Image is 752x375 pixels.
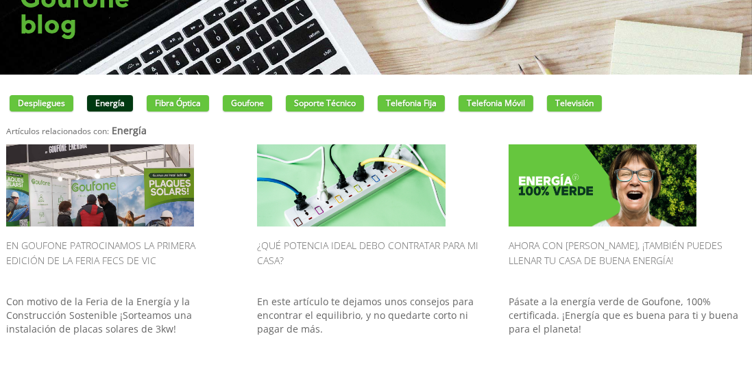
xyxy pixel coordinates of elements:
a: Telefonia fija [378,95,445,112]
img: ... [257,144,445,227]
img: ... [509,144,696,227]
p: En este artículo te dejamos unos consejos para encontrar el equilibrio, y no quedarte corto ni pa... [257,295,494,363]
a: Despliegues [10,95,73,112]
h2: Ahora con [PERSON_NAME], ¡también puedes llenar tu casa de buena energía! [509,233,746,288]
h2: En Goufone patrocinamos la primera edición de la feria FECS de Vic [6,233,243,288]
a: Fibra óptica [147,95,209,112]
a: En Goufone patrocinamos la primera edición de la feria FECS de Vic Con motivo de la Feria de la E... [6,144,243,363]
h2: ¿Qué potencia ideal debo contratar para mi casa? [257,233,494,288]
p: Pásate a la energía verde de Goufone, 100% certificada. ¡Energía que es buena para ti y buena par... [509,295,746,363]
img: ... [6,144,194,227]
a: Soporte técnico [286,95,364,112]
a: Ahora con [PERSON_NAME], ¡también puedes llenar tu casa de buena energía! Pásate a la energía ver... [509,144,746,363]
p: Con motivo de la Feria de la Energía y la Construcción Sostenible ¡Sorteamos una instalación de p... [6,295,243,363]
strong: Energía [112,124,147,137]
a: ¿Qué potencia ideal debo contratar para mi casa? En este artículo te dejamos unos consejos para e... [257,144,494,363]
small: Artículos relacionados con: [6,125,109,136]
a: Energía [87,95,133,112]
a: Televisión [547,95,602,112]
a: Telefonia móvil [459,95,533,112]
a: Goufone [223,95,272,112]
